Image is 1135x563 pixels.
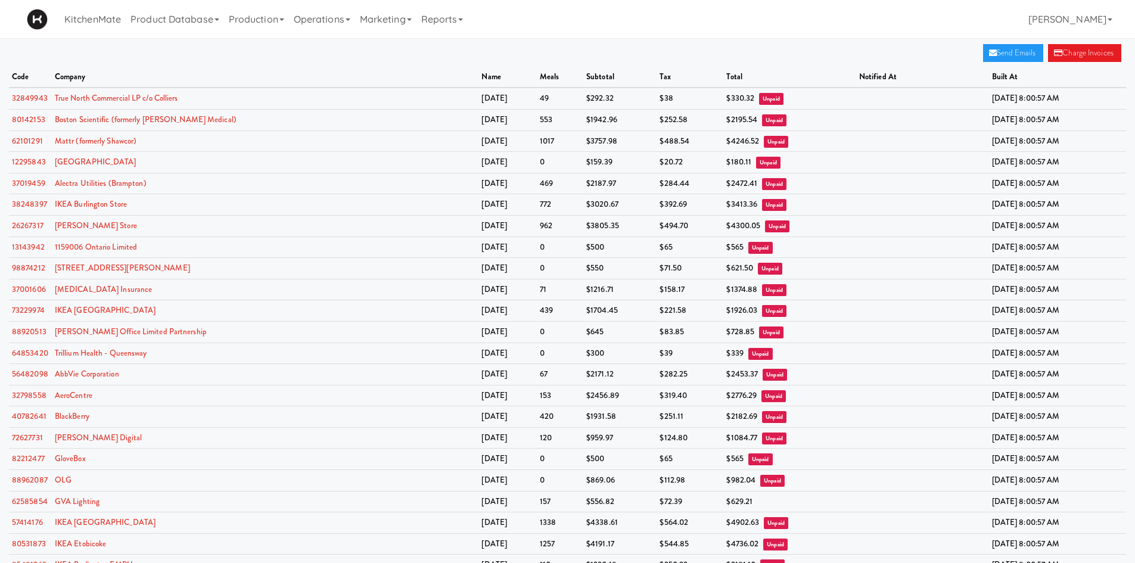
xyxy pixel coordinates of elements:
span: Unpaid [759,93,783,105]
a: 62101291 [12,135,43,147]
a: 72627731 [12,432,43,443]
a: [MEDICAL_DATA] Insurance [55,284,152,295]
td: [DATE] 8:00:57 AM [989,406,1126,428]
td: 0 [537,470,583,492]
span: Unpaid [764,136,788,148]
td: 962 [537,215,583,237]
span: $330.32 [726,92,754,104]
td: [DATE] 8:00:57 AM [989,194,1126,216]
a: 40782641 [12,410,46,422]
span: $621.50 [726,262,753,273]
td: $221.58 [657,300,723,322]
span: $1374.88 [726,284,757,295]
a: AeroCentre [55,390,92,401]
td: 67 [537,364,583,385]
td: [DATE] [478,533,536,555]
td: [DATE] 8:00:57 AM [989,237,1126,258]
span: Unpaid [762,199,786,211]
td: $4338.61 [583,512,657,534]
a: 80142153 [12,114,45,125]
td: $1216.71 [583,279,657,300]
a: 56482098 [12,368,48,380]
th: company [52,67,479,88]
td: $292.32 [583,88,657,109]
a: 12295843 [12,156,46,167]
td: $544.85 [657,533,723,555]
td: [DATE] [478,279,536,300]
td: [DATE] [478,512,536,534]
td: 153 [537,385,583,406]
td: [DATE] 8:00:57 AM [989,343,1126,364]
span: Unpaid [760,475,785,487]
td: $2171.12 [583,364,657,385]
td: $392.69 [657,194,723,216]
td: $251.11 [657,406,723,428]
span: $180.11 [726,156,751,167]
td: $112.98 [657,470,723,492]
span: $4736.02 [726,538,758,549]
span: $629.21 [726,496,752,507]
td: $159.39 [583,152,657,173]
td: $2187.97 [583,173,657,194]
a: BlackBerry [55,410,89,422]
span: $2182.69 [726,410,757,422]
a: Send Emails [983,44,1043,62]
td: [DATE] 8:00:57 AM [989,173,1126,194]
a: 13143942 [12,241,45,253]
td: $38 [657,88,723,109]
a: 73229974 [12,304,45,316]
td: $2456.89 [583,385,657,406]
span: Unpaid [763,369,787,381]
span: $4902.63 [726,517,759,528]
td: [DATE] 8:00:57 AM [989,385,1126,406]
a: Alectra Utilities (Brampton) [55,178,147,189]
a: [GEOGRAPHIC_DATA] [55,156,136,167]
td: 0 [537,258,583,279]
span: $565 [726,241,743,253]
th: total [723,67,856,88]
td: 120 [537,427,583,449]
a: Mattr (formerly Shawcor) [55,135,136,147]
td: 0 [537,237,583,258]
span: $2453.37 [726,368,758,380]
span: $1084.77 [726,432,757,443]
th: built at [989,67,1126,88]
td: $158.17 [657,279,723,300]
td: $3757.98 [583,130,657,152]
td: [DATE] 8:00:57 AM [989,215,1126,237]
span: Unpaid [748,348,773,360]
td: $550 [583,258,657,279]
td: $282.25 [657,364,723,385]
span: Unpaid [761,390,786,402]
a: Charge Invoices [1048,44,1121,62]
span: Unpaid [762,178,786,190]
td: 1257 [537,533,583,555]
td: $488.54 [657,130,723,152]
td: 71 [537,279,583,300]
span: $339 [726,347,743,359]
th: subtotal [583,67,657,88]
a: OLG [55,474,71,486]
td: 772 [537,194,583,216]
a: 37019459 [12,178,45,189]
td: $1942.96 [583,109,657,130]
a: 37001606 [12,284,46,295]
td: [DATE] [478,130,536,152]
td: [DATE] [478,194,536,216]
a: 62585854 [12,496,48,507]
td: [DATE] [478,491,536,512]
span: Unpaid [758,263,782,275]
td: 49 [537,88,583,109]
a: [PERSON_NAME] Digital [55,432,142,443]
td: $500 [583,449,657,470]
td: [DATE] [478,258,536,279]
span: Unpaid [756,157,780,169]
td: [DATE] [478,364,536,385]
td: $4191.17 [583,533,657,555]
td: [DATE] [478,427,536,449]
a: [STREET_ADDRESS][PERSON_NAME] [55,262,190,273]
td: $83.85 [657,321,723,343]
td: $3805.35 [583,215,657,237]
td: $1704.45 [583,300,657,322]
td: $645 [583,321,657,343]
